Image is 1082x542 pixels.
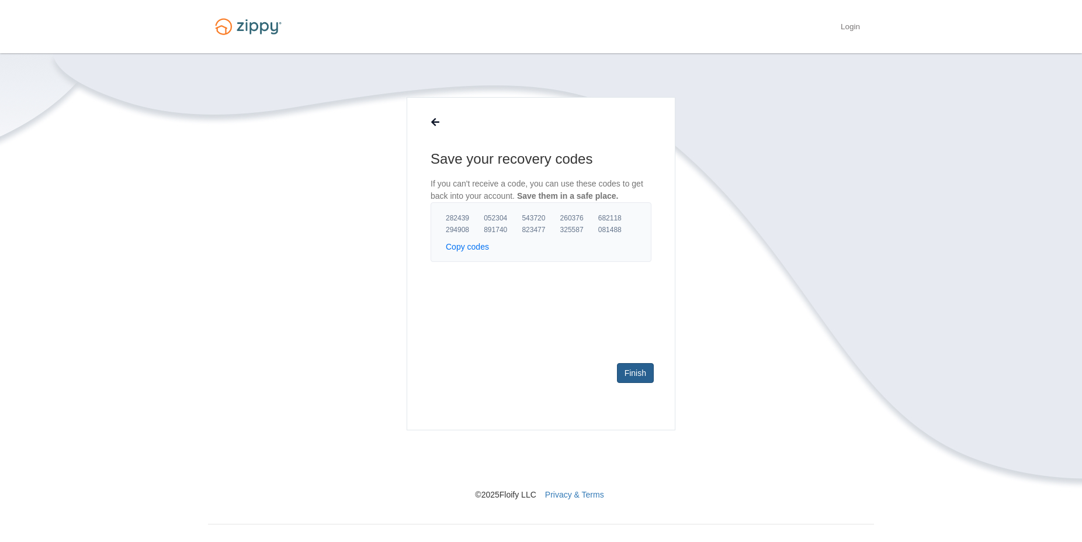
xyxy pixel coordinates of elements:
[484,213,522,223] span: 052304
[517,191,619,201] span: Save them in a safe place.
[446,213,484,223] span: 282439
[522,213,560,223] span: 543720
[545,490,604,499] a: Privacy & Terms
[484,225,522,234] span: 891740
[598,225,636,234] span: 081488
[522,225,560,234] span: 823477
[560,213,598,223] span: 260376
[208,430,874,500] nav: © 2025 Floify LLC
[431,178,651,202] p: If you can't receive a code, you can use these codes to get back into your account.
[598,213,636,223] span: 682118
[208,13,289,40] img: Logo
[841,22,860,34] a: Login
[446,225,484,234] span: 294908
[560,225,598,234] span: 325587
[617,363,654,383] a: Finish
[446,241,489,253] button: Copy codes
[431,150,651,168] h1: Save your recovery codes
